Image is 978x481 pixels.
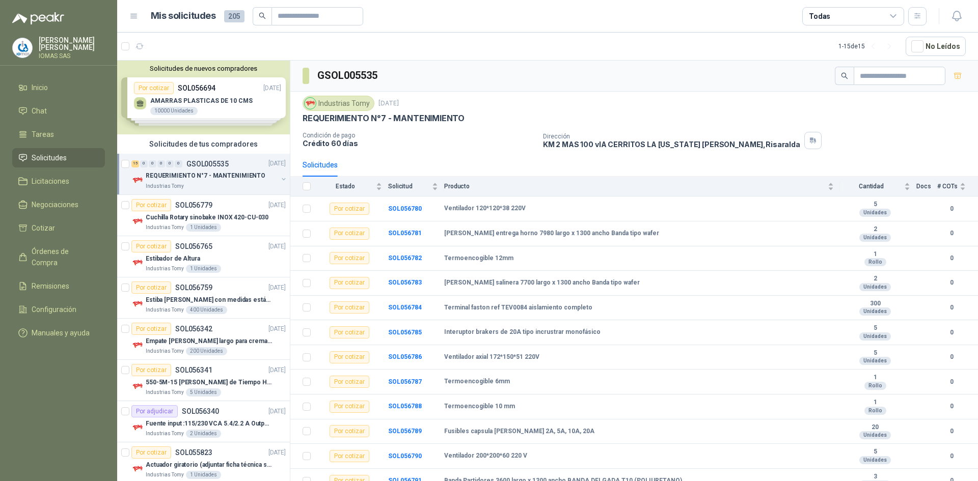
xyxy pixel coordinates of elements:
div: Por cotizar [330,326,369,338]
p: REQUERIMIENTO N°7 - MANTENIMIENTO [303,113,465,124]
img: Company Logo [131,339,144,351]
div: Todas [809,11,830,22]
b: 0 [937,402,966,411]
div: Unidades [859,209,891,217]
p: [PERSON_NAME] [PERSON_NAME] [39,37,105,51]
b: Termoencogible 12mm [444,254,513,263]
p: Estibador de Altura [146,254,200,264]
span: Órdenes de Compra [32,246,95,268]
p: Crédito 60 días [303,139,535,148]
div: Unidades [859,283,891,291]
b: Terminal faston ref TEV0084 aislamiento completo [444,304,592,312]
a: SOL056780 [388,205,422,212]
p: Industrias Tomy [146,388,184,397]
a: SOL056786 [388,353,422,360]
a: Por cotizarSOL056342[DATE] Company LogoEmpate [PERSON_NAME] largo para cremadora CIndustrias Tomy... [117,319,290,360]
b: 300 [840,300,910,308]
div: Unidades [859,307,891,316]
div: Por cotizar [330,351,369,363]
a: Solicitudes [12,148,105,167]
a: Remisiones [12,276,105,296]
div: Por adjudicar [131,405,178,417]
span: search [259,12,266,19]
a: Inicio [12,78,105,97]
p: Condición de pago [303,132,535,139]
a: Manuales y ayuda [12,323,105,343]
div: Por cotizar [330,450,369,462]
th: Estado [317,177,388,196]
div: Unidades [859,456,891,464]
div: 2 Unidades [186,430,221,438]
a: SOL056781 [388,230,422,237]
p: Industrias Tomy [146,265,184,273]
p: REQUERIMIENTO N°7 - MANTENIMIENTO [146,172,265,181]
div: 200 Unidades [186,347,227,355]
p: SOL056759 [175,284,212,291]
a: Por cotizarSOL056765[DATE] Company LogoEstibador de AlturaIndustrias Tomy1 Unidades [117,236,290,277]
img: Company Logo [13,38,32,58]
b: 2 [840,275,910,283]
span: search [841,72,848,79]
div: 1 - 15 de 15 [838,38,898,54]
div: 1 Unidades [186,223,221,232]
p: SOL056765 [175,243,212,250]
b: Termoencogible 10 mm [444,403,515,411]
span: Tareas [32,129,54,140]
div: 0 [157,160,165,167]
div: Por cotizar [131,323,171,335]
div: Rollo [864,382,886,390]
p: Industrias Tomy [146,347,184,355]
div: Por cotizar [131,240,171,252]
img: Company Logo [131,174,144,186]
b: 0 [937,204,966,214]
p: [DATE] [268,448,286,458]
b: 1 [840,374,910,382]
span: Solicitud [388,183,430,190]
div: Unidades [859,431,891,439]
b: 0 [937,427,966,436]
div: Por cotizar [330,376,369,388]
div: Unidades [859,357,891,365]
b: Fusibles capsula [PERSON_NAME] 2A, 5A, 10A, 20A [444,428,594,436]
b: Ventilador 200*200*60 220 V [444,452,527,460]
a: SOL056788 [388,403,422,410]
a: Negociaciones [12,195,105,214]
div: Solicitudes [303,159,338,171]
span: # COTs [937,183,958,190]
a: Por cotizarSOL056759[DATE] Company LogoEstiba [PERSON_NAME] con medidas estándar 1x120x15 de alto... [117,277,290,319]
div: 0 [166,160,174,167]
p: Dirección [543,133,800,140]
p: SOL056341 [175,366,212,374]
a: SOL056785 [388,329,422,336]
th: Producto [444,177,840,196]
b: 1 [840,399,910,407]
div: Por cotizar [330,425,369,437]
a: Órdenes de Compra [12,242,105,272]
img: Logo peakr [12,12,64,24]
b: 0 [937,377,966,387]
p: Empate [PERSON_NAME] largo para cremadora C [146,336,273,346]
b: SOL056782 [388,254,422,262]
a: Por cotizarSOL056341[DATE] Company Logo550-5M-15 [PERSON_NAME] de Tiempo HTD (adjuntar ficha y /o... [117,360,290,401]
div: Unidades [859,332,891,341]
b: 0 [937,303,966,313]
p: Actuador giratorio (adjuntar ficha técnica si es diferente a festo) [146,460,273,470]
p: GSOL005535 [186,160,229,167]
div: 1 Unidades [186,265,221,273]
p: SOL056779 [175,202,212,209]
div: 15 [131,160,139,167]
img: Company Logo [305,98,316,109]
a: SOL056787 [388,378,422,385]
b: 3 [840,473,910,481]
img: Company Logo [131,463,144,475]
p: Estiba [PERSON_NAME] con medidas estándar 1x120x15 de alto [146,295,273,305]
div: Por cotizar [330,301,369,314]
a: SOL056789 [388,428,422,435]
div: Rollo [864,258,886,266]
a: Chat [12,101,105,121]
span: Estado [317,183,374,190]
a: 15 0 0 0 0 0 GSOL005535[DATE] Company LogoREQUERIMIENTO N°7 - MANTENIMIENTOIndustrias Tomy [131,158,288,190]
b: 5 [840,349,910,357]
